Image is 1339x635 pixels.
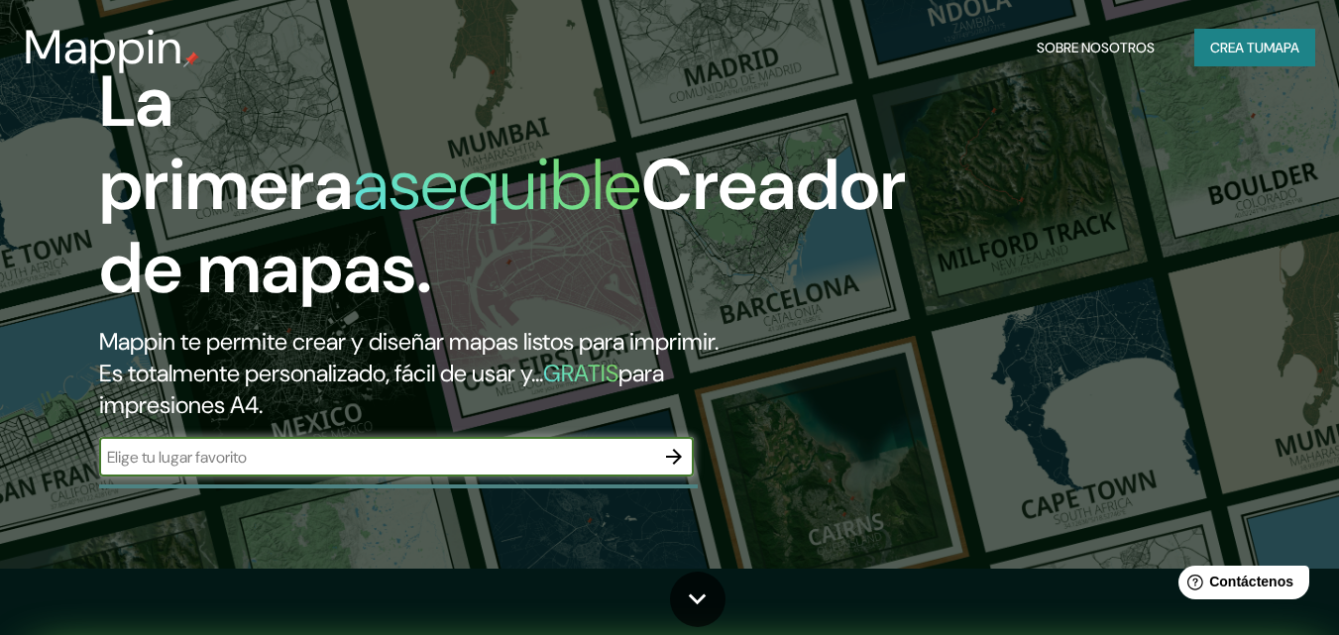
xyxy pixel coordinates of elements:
[99,326,719,357] font: Mappin te permite crear y diseñar mapas listos para imprimir.
[183,52,199,67] img: pin de mapeo
[543,358,618,388] font: GRATIS
[353,139,641,231] font: asequible
[99,55,353,231] font: La primera
[1037,39,1155,56] font: Sobre nosotros
[99,446,654,469] input: Elige tu lugar favorito
[1163,558,1317,613] iframe: Lanzador de widgets de ayuda
[99,139,906,314] font: Creador de mapas.
[1264,39,1299,56] font: mapa
[1210,39,1264,56] font: Crea tu
[1029,29,1163,66] button: Sobre nosotros
[99,358,664,420] font: para impresiones A4.
[99,358,543,388] font: Es totalmente personalizado, fácil de usar y...
[1194,29,1315,66] button: Crea tumapa
[24,16,183,78] font: Mappin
